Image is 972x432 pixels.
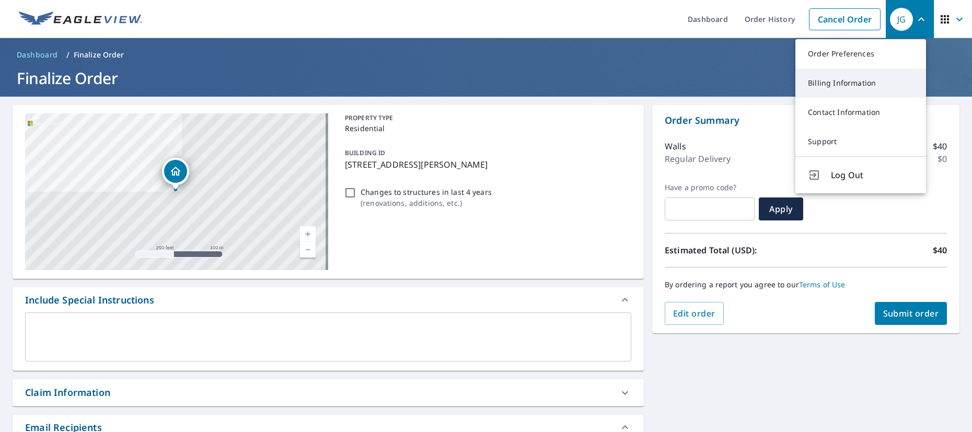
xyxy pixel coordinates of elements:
[13,67,959,89] h1: Finalize Order
[938,153,947,165] p: $0
[809,8,881,30] a: Cancel Order
[933,140,947,153] p: $40
[759,197,803,220] button: Apply
[74,50,124,60] p: Finalize Order
[799,279,846,289] a: Terms of Use
[361,197,492,208] p: ( renovations, additions, etc. )
[795,98,926,127] a: Contact Information
[665,140,686,153] p: Walls
[665,183,755,192] label: Have a promo code?
[345,123,627,134] p: Residential
[665,113,947,127] p: Order Summary
[665,302,724,325] button: Edit order
[795,68,926,98] a: Billing Information
[890,8,913,31] div: JG
[66,49,70,61] li: /
[25,293,154,307] div: Include Special Instructions
[19,11,142,27] img: EV Logo
[933,244,947,256] p: $40
[665,153,731,165] p: Regular Delivery
[162,158,189,190] div: Dropped pin, building 1, Residential property, 5000 Fiddleleaf Dr Fort Myers, FL 33905
[25,386,110,400] div: Claim Information
[795,127,926,156] a: Support
[300,242,316,258] a: Current Level 17, Zoom Out
[300,226,316,242] a: Current Level 17, Zoom In
[17,50,58,60] span: Dashboard
[767,203,795,215] span: Apply
[345,148,385,157] p: BUILDING ID
[13,46,62,63] a: Dashboard
[795,39,926,68] a: Order Preferences
[883,308,939,319] span: Submit order
[13,287,644,312] div: Include Special Instructions
[673,308,715,319] span: Edit order
[665,244,806,256] p: Estimated Total (USD):
[345,113,627,123] p: PROPERTY TYPE
[345,158,627,171] p: [STREET_ADDRESS][PERSON_NAME]
[13,46,959,63] nav: breadcrumb
[13,379,644,406] div: Claim Information
[875,302,947,325] button: Submit order
[665,280,947,289] p: By ordering a report you agree to our
[831,169,913,181] span: Log Out
[361,186,492,197] p: Changes to structures in last 4 years
[795,156,926,193] button: Log Out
